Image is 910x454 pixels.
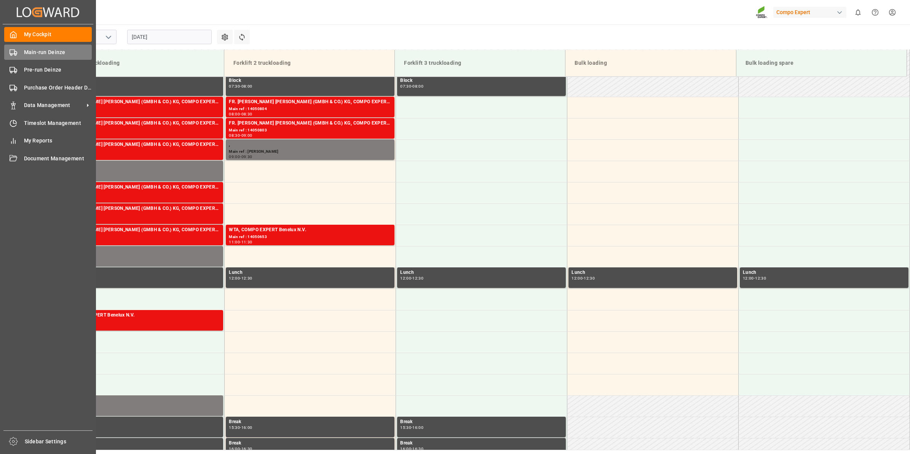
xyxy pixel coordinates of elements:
div: Forklift 1 truckloading [59,56,218,70]
div: - [411,85,412,88]
div: WTA, COMPO EXPERT Benelux N.V. [229,226,391,234]
div: 08:00 [412,85,423,88]
div: FR. [PERSON_NAME] [PERSON_NAME] (GMBH & CO.) KG, COMPO EXPERT Benelux N.V. [57,226,220,234]
a: My Cockpit [4,27,92,42]
div: Compo Expert [773,7,846,18]
a: Pre-run Deinze [4,62,92,77]
div: FR. [PERSON_NAME] [PERSON_NAME] (GMBH & CO.) KG, COMPO EXPERT Benelux N.V. [57,120,220,127]
span: Timeslot Management [24,119,92,127]
div: - [411,277,412,280]
div: FR. [PERSON_NAME] [PERSON_NAME] (GMBH & CO.) KG, COMPO EXPERT Benelux N.V. [57,184,220,191]
div: WTA, COMPO EXPERT Benelux N.V. [57,312,220,319]
div: Block [400,77,563,85]
div: Break [57,418,220,426]
button: open menu [102,31,114,43]
div: Main ref : 14050331 [57,149,220,155]
div: Break [229,440,391,447]
span: My Cockpit [24,30,92,38]
div: Bulk loading spare [742,56,900,70]
div: Lunch [57,269,220,277]
div: Break [57,440,220,447]
div: 12:00 [229,277,240,280]
div: 16:30 [412,447,423,451]
div: 11:00 [229,240,240,244]
span: Data Management [24,101,84,109]
div: - [754,277,755,280]
div: Lunch [400,269,563,277]
div: Main ref : 14050804 [229,106,391,112]
div: FR. [PERSON_NAME] [PERSON_NAME] (GMBH & CO.) KG, COMPO EXPERT Benelux N.V. [57,98,220,106]
div: , [229,141,391,149]
div: Main ref : DEMATRA [57,404,220,411]
div: - [240,112,241,116]
div: - [240,447,241,451]
div: 12:00 [400,277,411,280]
div: 16:00 [229,447,240,451]
div: 16:00 [241,426,252,429]
div: - [240,155,241,158]
div: 09:00 [229,155,240,158]
a: Timeslot Management [4,115,92,130]
div: FR. [PERSON_NAME] [PERSON_NAME] (GMBH & CO.) KG, COMPO EXPERT Benelux N.V. [229,120,391,127]
div: FR. [PERSON_NAME] [PERSON_NAME] (GMBH & CO.) KG, COMPO EXPERT Benelux N.V. [57,141,220,149]
div: - [240,277,241,280]
input: DD.MM.YYYY [127,30,212,44]
div: Main ref : 14050329 [57,106,220,112]
div: 08:30 [241,112,252,116]
div: Main ref : . [57,255,220,262]
span: Document Management [24,155,92,163]
div: Main ref : 14050653 [229,234,391,240]
button: Compo Expert [773,5,849,19]
div: - [240,426,241,429]
div: Forklift 3 truckloading [401,56,559,70]
div: Lunch [229,269,391,277]
div: Block [229,77,391,85]
div: 16:30 [241,447,252,451]
span: Sidebar Settings [25,438,93,446]
div: 07:30 [400,85,411,88]
div: 16:00 [412,426,423,429]
span: Pre-run Deinze [24,66,92,74]
div: 07:30 [229,85,240,88]
div: FR. [PERSON_NAME] [PERSON_NAME] (GMBH & CO.) KG, COMPO EXPERT Benelux N.V. [229,98,391,106]
div: Block [57,77,220,85]
div: 12:30 [584,277,595,280]
button: Help Center [867,4,884,21]
div: Break [229,418,391,426]
div: 11:30 [241,240,252,244]
div: 12:30 [412,277,423,280]
div: Main ref : 14050334 [57,234,220,240]
img: Screenshot%202023-09-29%20at%2010.02.21.png_1712312052.png [756,6,768,19]
div: 15:30 [400,426,411,429]
div: Break [400,440,563,447]
span: My Reports [24,137,92,145]
div: 12:00 [743,277,754,280]
div: - [240,134,241,137]
div: , [57,248,220,255]
div: Main ref : 14050330 [57,127,220,134]
div: 08:00 [241,85,252,88]
div: - [411,447,412,451]
div: Lunch [572,269,734,277]
div: 08:30 [229,134,240,137]
span: Purchase Order Header Deinze [24,84,92,92]
div: - [583,277,584,280]
div: , [57,397,220,404]
div: Main ref : 14051119 [57,319,220,326]
div: - [240,85,241,88]
div: - [411,426,412,429]
a: Purchase Order Header Deinze [4,80,92,95]
div: 09:00 [241,134,252,137]
div: 16:00 [400,447,411,451]
span: Main-run Deinze [24,48,92,56]
div: Forklift 2 truckloading [230,56,388,70]
div: - [240,240,241,244]
div: Main ref : . [57,170,220,176]
div: , [57,162,220,170]
div: Break [400,418,563,426]
div: Main ref : [PERSON_NAME] [229,149,391,155]
div: 09:30 [241,155,252,158]
div: Main ref : 14050803 [229,127,391,134]
div: FR. [PERSON_NAME] [PERSON_NAME] (GMBH & CO.) KG, COMPO EXPERT Benelux N.V. [57,205,220,213]
div: Bulk loading [572,56,730,70]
